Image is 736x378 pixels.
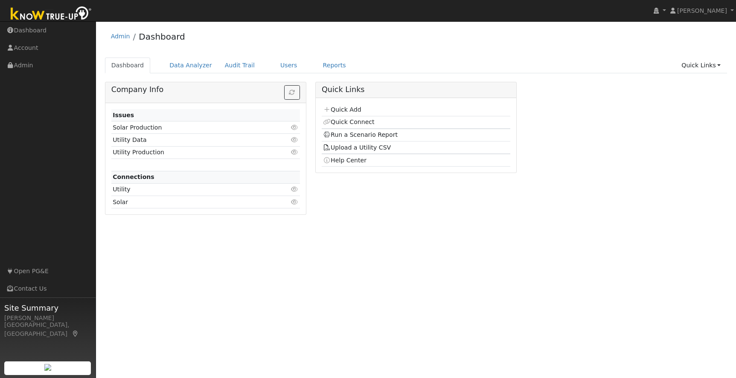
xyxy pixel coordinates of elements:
a: Reports [317,58,352,73]
i: Click to view [291,137,299,143]
a: Help Center [323,157,367,164]
a: Upload a Utility CSV [323,144,391,151]
a: Dashboard [105,58,151,73]
h5: Company Info [111,85,300,94]
a: Users [274,58,304,73]
td: Solar [111,196,270,208]
td: Solar Production [111,121,270,134]
a: Quick Add [323,106,361,113]
a: Run a Scenario Report [323,131,398,138]
span: Site Summary [4,302,91,314]
a: Dashboard [139,32,185,42]
td: Utility [111,183,270,196]
img: retrieve [44,364,51,371]
h5: Quick Links [322,85,510,94]
a: Quick Links [675,58,727,73]
i: Click to view [291,199,299,205]
div: [PERSON_NAME] [4,314,91,323]
i: Click to view [291,124,299,130]
a: Quick Connect [323,118,374,125]
div: [GEOGRAPHIC_DATA], [GEOGRAPHIC_DATA] [4,320,91,338]
img: Know True-Up [6,5,96,24]
strong: Issues [113,112,134,118]
strong: Connections [113,173,154,180]
a: Audit Trail [218,58,261,73]
td: Utility Production [111,146,270,159]
i: Click to view [291,149,299,155]
td: Utility Data [111,134,270,146]
span: [PERSON_NAME] [677,7,727,14]
a: Map [72,330,79,337]
i: Click to view [291,186,299,192]
a: Admin [111,33,130,40]
a: Data Analyzer [163,58,218,73]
